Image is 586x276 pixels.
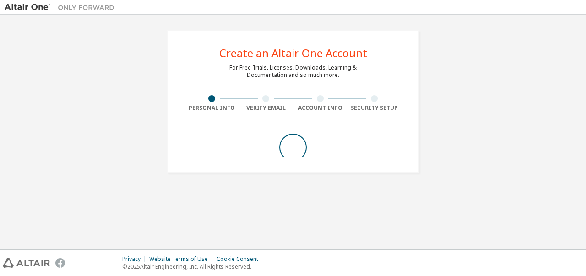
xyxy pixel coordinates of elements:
div: For Free Trials, Licenses, Downloads, Learning & Documentation and so much more. [229,64,357,79]
p: © 2025 Altair Engineering, Inc. All Rights Reserved. [122,263,264,271]
div: Create an Altair One Account [219,48,367,59]
div: Verify Email [239,104,293,112]
img: facebook.svg [55,258,65,268]
div: Website Terms of Use [149,255,217,263]
div: Cookie Consent [217,255,264,263]
div: Account Info [293,104,347,112]
img: Altair One [5,3,119,12]
img: altair_logo.svg [3,258,50,268]
div: Personal Info [184,104,239,112]
div: Privacy [122,255,149,263]
div: Security Setup [347,104,402,112]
